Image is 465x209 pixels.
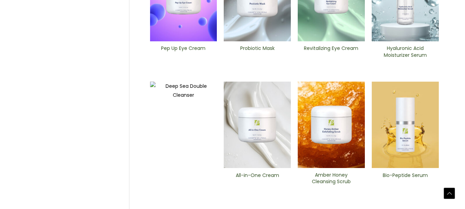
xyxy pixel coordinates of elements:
[378,45,433,58] h2: Hyaluronic Acid Moisturizer Serum
[372,82,439,168] img: Bio-Peptide ​Serum
[230,172,285,185] h2: All-in-One ​Cream
[304,172,359,185] h2: Amber Honey Cleansing Scrub
[230,45,285,61] a: Probiotic Mask
[304,45,359,61] a: Revitalizing ​Eye Cream
[378,172,433,185] h2: Bio-Peptide ​Serum
[304,172,359,187] a: Amber Honey Cleansing Scrub
[156,45,211,61] a: Pep Up Eye Cream
[230,45,285,58] h2: Probiotic Mask
[224,82,291,168] img: All In One Cream
[378,172,433,188] a: Bio-Peptide ​Serum
[304,45,359,58] h2: Revitalizing ​Eye Cream
[378,45,433,61] a: Hyaluronic Acid Moisturizer Serum
[156,45,211,58] h2: Pep Up Eye Cream
[298,82,365,168] img: Amber Honey Cleansing Scrub
[230,172,285,188] a: All-in-One ​Cream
